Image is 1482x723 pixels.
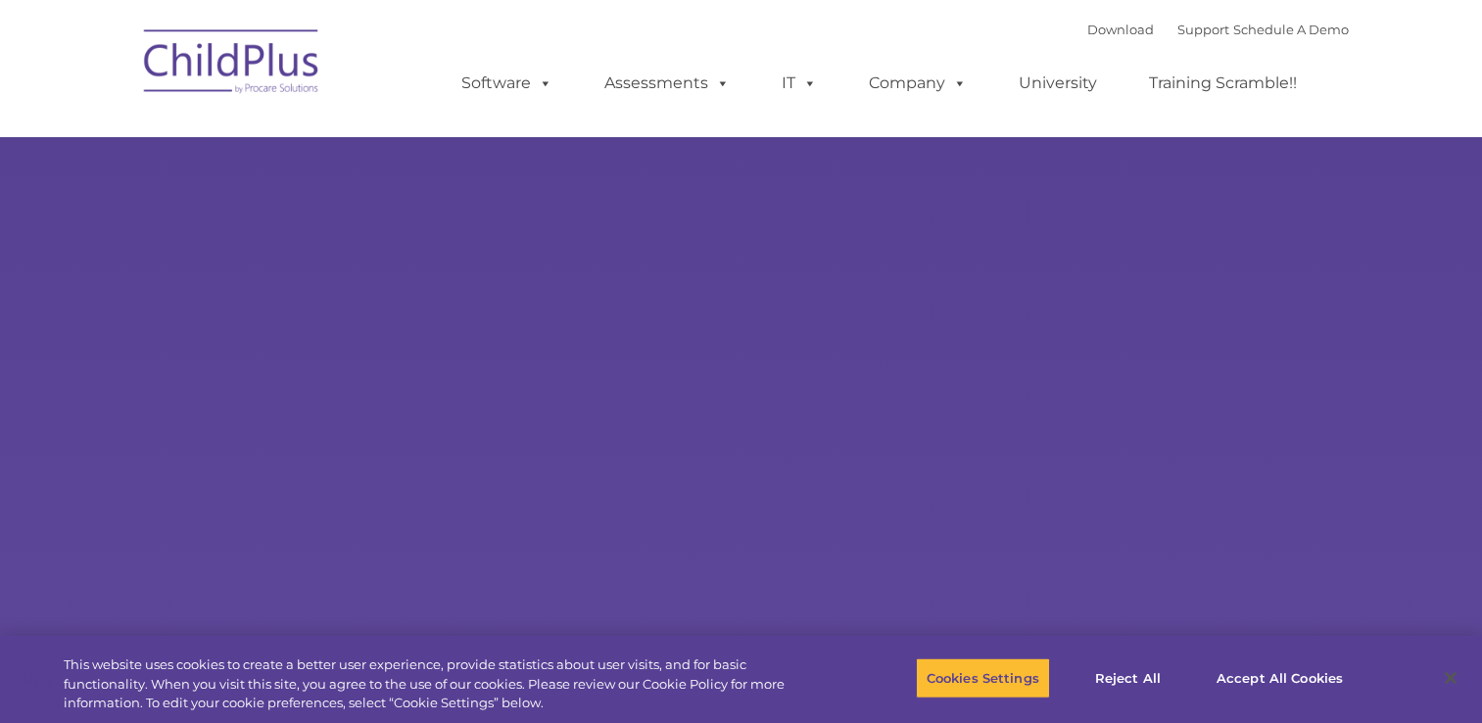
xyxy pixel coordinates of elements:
img: ChildPlus by Procare Solutions [134,16,330,114]
button: Close [1429,656,1472,699]
font: | [1087,22,1349,37]
a: Company [849,64,986,103]
a: IT [762,64,837,103]
a: Download [1087,22,1154,37]
button: Cookies Settings [916,657,1050,699]
a: Assessments [585,64,749,103]
a: Software [442,64,572,103]
div: This website uses cookies to create a better user experience, provide statistics about user visit... [64,655,815,713]
a: Support [1177,22,1229,37]
a: Training Scramble!! [1129,64,1316,103]
a: University [999,64,1117,103]
button: Accept All Cookies [1206,657,1354,699]
button: Reject All [1067,657,1189,699]
a: Schedule A Demo [1233,22,1349,37]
